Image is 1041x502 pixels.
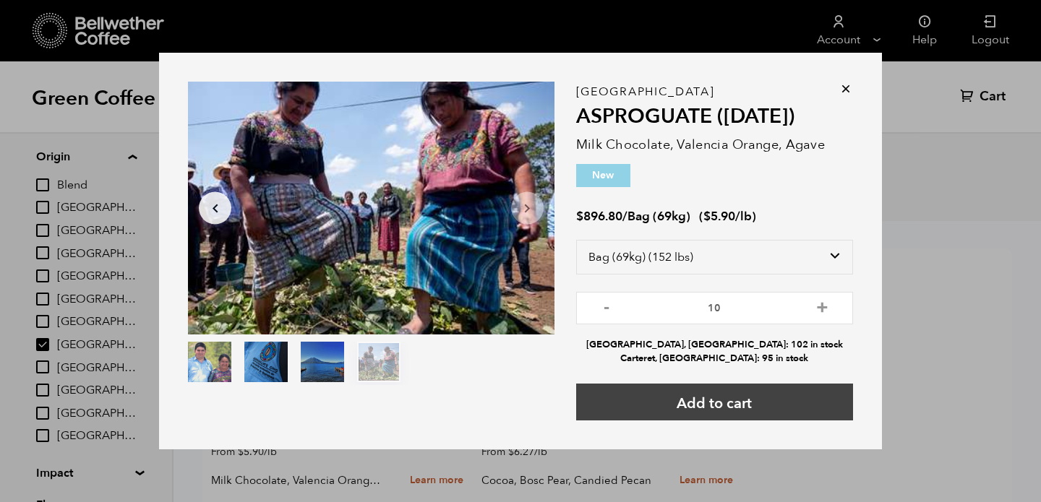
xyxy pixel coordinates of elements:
[598,299,616,313] button: -
[813,299,831,313] button: +
[576,338,853,352] li: [GEOGRAPHIC_DATA], [GEOGRAPHIC_DATA]: 102 in stock
[699,208,756,225] span: ( )
[703,208,735,225] bdi: 5.90
[576,208,622,225] bdi: 896.80
[576,164,630,187] p: New
[703,208,711,225] span: $
[622,208,627,225] span: /
[735,208,752,225] span: /lb
[627,208,690,225] span: Bag (69kg)
[576,105,853,129] h2: ASPROGUATE ([DATE])
[576,208,583,225] span: $
[576,384,853,420] button: Add to cart
[576,352,853,365] li: Carteret, [GEOGRAPHIC_DATA]: 95 in stock
[576,135,853,155] p: Milk Chocolate, Valencia Orange, Agave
